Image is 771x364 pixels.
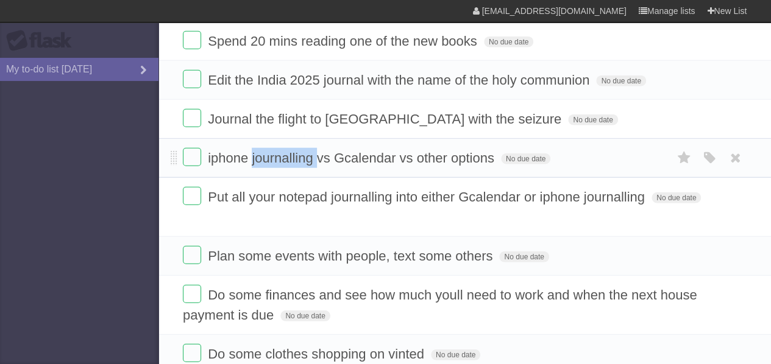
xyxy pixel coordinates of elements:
[499,251,549,262] span: No due date
[431,349,480,360] span: No due date
[208,33,480,49] span: Spend 20 mins reading one of the new books
[208,189,648,205] span: Put all your notepad journalling into either Gcalendar or iphone journalling
[183,148,201,166] label: Done
[183,285,201,303] label: Done
[672,148,695,168] label: Star task
[208,150,497,166] span: iphone journalling vs Gcalendar vs other options
[484,37,533,47] span: No due date
[596,75,645,86] span: No due date
[208,346,427,362] span: Do some clothes shopping on vinted
[183,344,201,362] label: Done
[208,72,592,88] span: Edit the India 2025 journal with the name of the holy communion
[280,310,330,321] span: No due date
[183,287,697,323] span: Do some finances and see how much youll need to work and when the next house payment is due
[208,111,564,127] span: Journal the flight to [GEOGRAPHIC_DATA] with the seizure
[652,192,701,203] span: No due date
[183,31,201,49] label: Done
[183,109,201,127] label: Done
[208,248,496,264] span: Plan some events with people, text some others
[568,114,617,125] span: No due date
[183,187,201,205] label: Done
[6,30,79,52] div: Flask
[183,246,201,264] label: Done
[501,153,550,164] span: No due date
[183,70,201,88] label: Done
